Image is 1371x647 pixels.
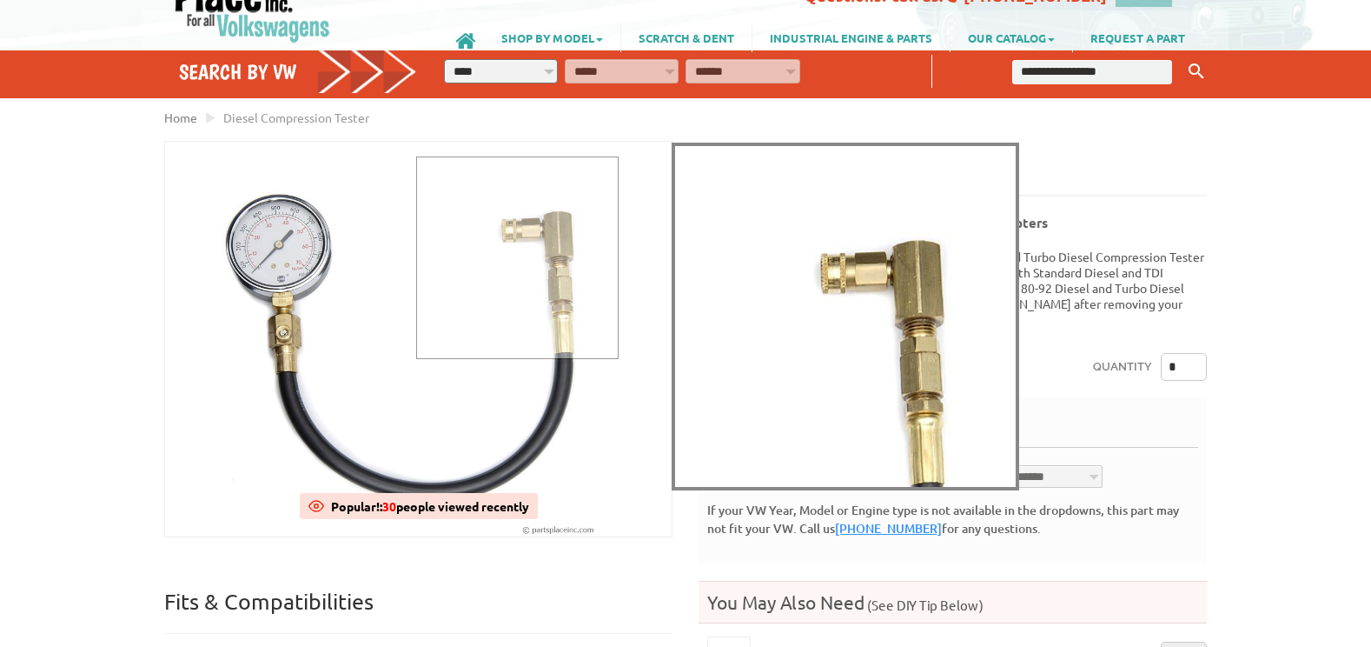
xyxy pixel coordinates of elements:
a: SHOP BY MODEL [484,23,620,52]
a: INDUSTRIAL ENGINE & PARTS [752,23,950,52]
a: SCRATCH & DENT [621,23,752,52]
a: OUR CATALOG [950,23,1072,52]
label: Quantity [1093,353,1152,381]
a: REQUEST A PART [1073,23,1202,52]
h4: Search by VW [179,59,417,84]
span: Diesel Compression Tester [223,110,369,125]
img: Diesel Compression Tester [165,142,672,537]
b: Diesel Compression Tester [699,141,978,169]
div: If your VW Year, Model or Engine type is not available in the dropdowns, this part may not fit yo... [707,501,1198,537]
a: [PHONE_NUMBER] [835,520,942,537]
a: Home [164,110,197,125]
button: Keyword Search [1183,57,1209,86]
h4: You May Also Need [699,590,1207,614]
p: Fits & Compatibilities [164,588,672,634]
span: (See DIY Tip Below) [864,597,984,613]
